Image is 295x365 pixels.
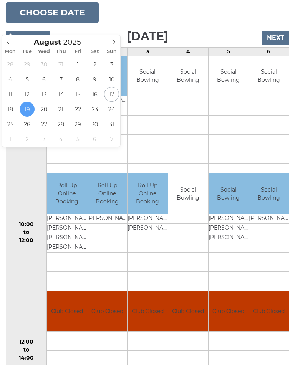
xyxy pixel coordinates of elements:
[36,102,51,117] span: August 20, 2025
[36,49,53,54] span: Wed
[209,56,249,96] td: Social Bowling
[36,132,51,147] span: September 3, 2025
[20,57,35,72] span: July 29, 2025
[209,173,249,214] td: Social Bowling
[36,117,51,132] span: August 27, 2025
[262,31,289,45] input: Next
[87,102,102,117] span: August 23, 2025
[168,47,208,56] td: 4
[249,47,289,56] td: 6
[70,132,85,147] span: September 5, 2025
[53,72,68,87] span: August 7, 2025
[20,117,35,132] span: August 26, 2025
[104,117,119,132] span: August 31, 2025
[249,291,289,332] td: Club Closed
[36,87,51,102] span: August 13, 2025
[208,47,249,56] td: 5
[249,214,289,223] td: [PERSON_NAME]
[128,56,167,96] td: Social Bowling
[3,57,18,72] span: July 28, 2025
[209,214,249,223] td: [PERSON_NAME]
[53,49,70,54] span: Thu
[70,72,85,87] span: August 8, 2025
[70,102,85,117] span: August 22, 2025
[87,214,127,223] td: [PERSON_NAME]
[47,233,87,243] td: [PERSON_NAME]
[34,39,61,46] span: Scroll to increment
[104,57,119,72] span: August 3, 2025
[53,117,68,132] span: August 28, 2025
[3,117,18,132] span: August 25, 2025
[87,87,102,102] span: August 16, 2025
[70,117,85,132] span: August 29, 2025
[168,173,208,214] td: Social Bowling
[249,56,289,96] td: Social Bowling
[36,57,51,72] span: July 30, 2025
[128,291,167,332] td: Club Closed
[104,102,119,117] span: August 24, 2025
[53,132,68,147] span: September 4, 2025
[70,87,85,102] span: August 15, 2025
[53,102,68,117] span: August 21, 2025
[20,87,35,102] span: August 12, 2025
[53,87,68,102] span: August 14, 2025
[47,173,87,214] td: Roll Up Online Booking
[20,132,35,147] span: September 2, 2025
[61,38,91,46] input: Scroll to increment
[103,49,120,54] span: Sun
[87,291,127,332] td: Club Closed
[86,49,103,54] span: Sat
[47,243,87,252] td: [PERSON_NAME]
[128,47,168,56] td: 3
[3,72,18,87] span: August 4, 2025
[6,173,47,291] td: 10:00 to 12:00
[128,223,167,233] td: [PERSON_NAME]
[104,87,119,102] span: August 17, 2025
[47,291,87,332] td: Club Closed
[36,72,51,87] span: August 6, 2025
[87,132,102,147] span: September 6, 2025
[70,49,86,54] span: Fri
[87,173,127,214] td: Roll Up Online Booking
[3,132,18,147] span: September 1, 2025
[47,214,87,223] td: [PERSON_NAME]
[70,57,85,72] span: August 1, 2025
[87,117,102,132] span: August 30, 2025
[20,72,35,87] span: August 5, 2025
[209,233,249,243] td: [PERSON_NAME]
[104,132,119,147] span: September 7, 2025
[87,57,102,72] span: August 2, 2025
[168,291,208,332] td: Club Closed
[3,87,18,102] span: August 11, 2025
[20,102,35,117] span: August 19, 2025
[209,223,249,233] td: [PERSON_NAME]
[87,72,102,87] span: August 9, 2025
[104,72,119,87] span: August 10, 2025
[209,291,249,332] td: Club Closed
[6,31,50,45] input: Previous
[19,49,36,54] span: Tue
[2,49,19,54] span: Mon
[249,173,289,214] td: Social Bowling
[6,2,99,23] button: Choose date
[128,173,167,214] td: Roll Up Online Booking
[3,102,18,117] span: August 18, 2025
[47,223,87,233] td: [PERSON_NAME]
[53,57,68,72] span: July 31, 2025
[128,214,167,223] td: [PERSON_NAME]
[168,56,208,96] td: Social Bowling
